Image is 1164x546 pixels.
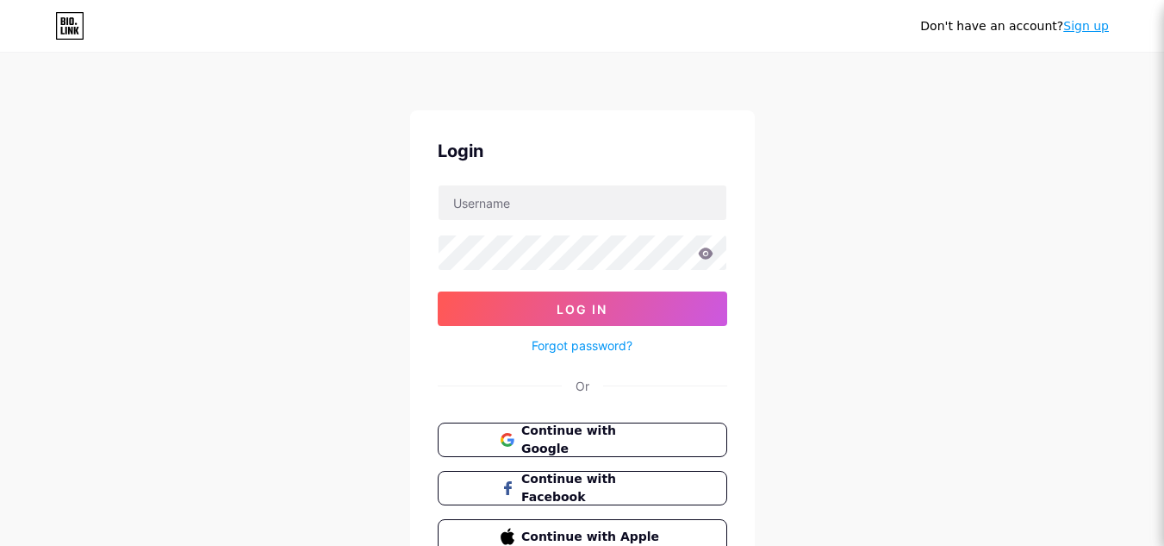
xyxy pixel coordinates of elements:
[521,470,663,506] span: Continue with Facebook
[438,423,727,457] button: Continue with Google
[438,292,727,326] button: Log In
[438,138,727,164] div: Login
[521,422,663,458] span: Continue with Google
[1063,19,1109,33] a: Sign up
[439,185,726,220] input: Username
[576,377,589,395] div: Or
[557,302,607,317] span: Log In
[920,17,1109,35] div: Don't have an account?
[532,336,632,355] a: Forgot password?
[438,471,727,505] button: Continue with Facebook
[521,528,663,546] span: Continue with Apple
